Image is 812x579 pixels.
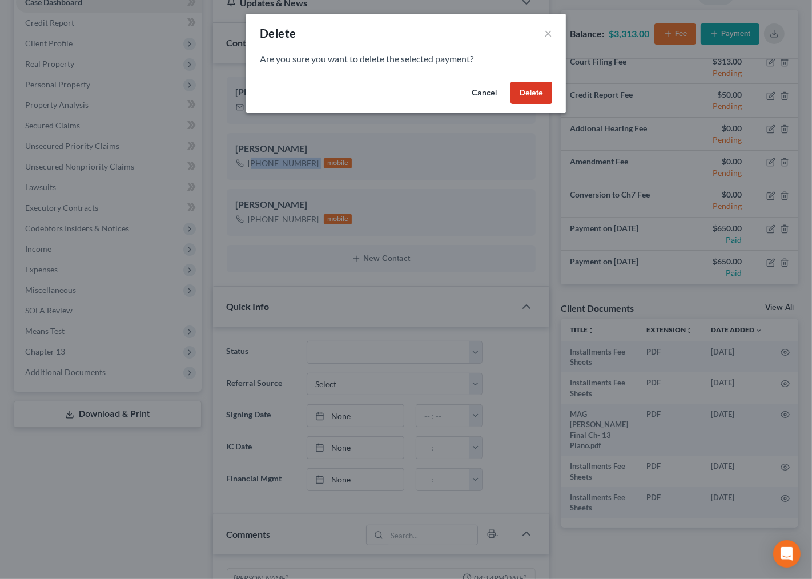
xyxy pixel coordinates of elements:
div: Open Intercom Messenger [773,540,801,568]
button: Delete [510,82,552,104]
button: × [544,26,552,40]
div: Delete [260,25,296,41]
button: Cancel [463,82,506,104]
p: Are you sure you want to delete the selected payment? [260,53,552,66]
